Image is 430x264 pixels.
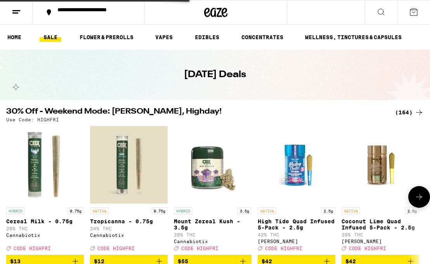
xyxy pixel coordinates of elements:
[3,33,25,42] a: HOME
[14,246,51,251] span: CODE HIGHFRI
[174,126,251,204] img: Cannabiotix - Mount Zereal Kush - 3.5g
[151,207,168,214] p: 0.75g
[90,218,168,224] p: Tropicanna - 0.75g
[174,218,251,231] p: Mount Zereal Kush - 3.5g
[6,207,25,214] p: HYBRID
[342,207,360,214] p: SATIVA
[342,232,419,237] p: 39% THC
[258,126,335,204] img: Jeeter - High Tide Quad Infused 5-Pack - 2.5g
[258,239,335,244] div: [PERSON_NAME]
[174,207,192,214] p: HYBRID
[258,218,335,231] p: High Tide Quad Infused 5-Pack - 2.5g
[342,218,419,231] p: Coconut Lime Quad Infused 5-Pack - 2.5g
[181,246,218,251] span: CODE HIGHFRI
[5,5,56,12] span: Hi. Need any help?
[265,246,302,251] span: CODE HIGHFRI
[238,33,287,42] a: CONCENTRATES
[90,126,168,204] img: Cannabiotix - Tropicanna - 0.75g
[258,232,335,237] p: 42% THC
[76,33,137,42] a: FLOWER & PREROLLS
[174,232,251,237] p: 28% THC
[342,126,419,255] a: Open page for Coconut Lime Quad Infused 5-Pack - 2.5g from Jeeter
[174,126,251,255] a: Open page for Mount Zereal Kush - 3.5g from Cannabiotix
[97,246,135,251] span: CODE HIGHFRI
[151,33,177,42] a: VAPES
[184,68,246,81] h1: [DATE] Deals
[90,126,168,255] a: Open page for Tropicanna - 0.75g from Cannabiotix
[90,207,109,214] p: SATIVA
[6,226,84,231] p: 28% THC
[301,33,406,42] a: WELLNESS, TINCTURES & CAPSULES
[342,126,419,204] img: Jeeter - Coconut Lime Quad Infused 5-Pack - 2.5g
[405,207,419,214] p: 2.5g
[6,233,84,238] div: Cannabiotix
[342,239,419,244] div: [PERSON_NAME]
[40,33,61,42] a: SALE
[191,33,223,42] a: EDIBLES
[6,218,84,224] p: Cereal Milk - 0.75g
[90,233,168,238] div: Cannabiotix
[6,126,84,255] a: Open page for Cereal Milk - 0.75g from Cannabiotix
[395,108,424,117] a: (164)
[68,207,84,214] p: 0.75g
[321,207,335,214] p: 2.5g
[238,207,251,214] p: 3.5g
[6,117,59,122] p: Use Code: HIGHFRI
[174,239,251,244] div: Cannabiotix
[90,226,168,231] p: 24% THC
[6,126,84,204] img: Cannabiotix - Cereal Milk - 0.75g
[258,126,335,255] a: Open page for High Tide Quad Infused 5-Pack - 2.5g from Jeeter
[6,108,386,117] h2: 30% Off - Weekend Mode: [PERSON_NAME], Highday!
[349,246,386,251] span: CODE HIGHFRI
[258,207,276,214] p: SATIVA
